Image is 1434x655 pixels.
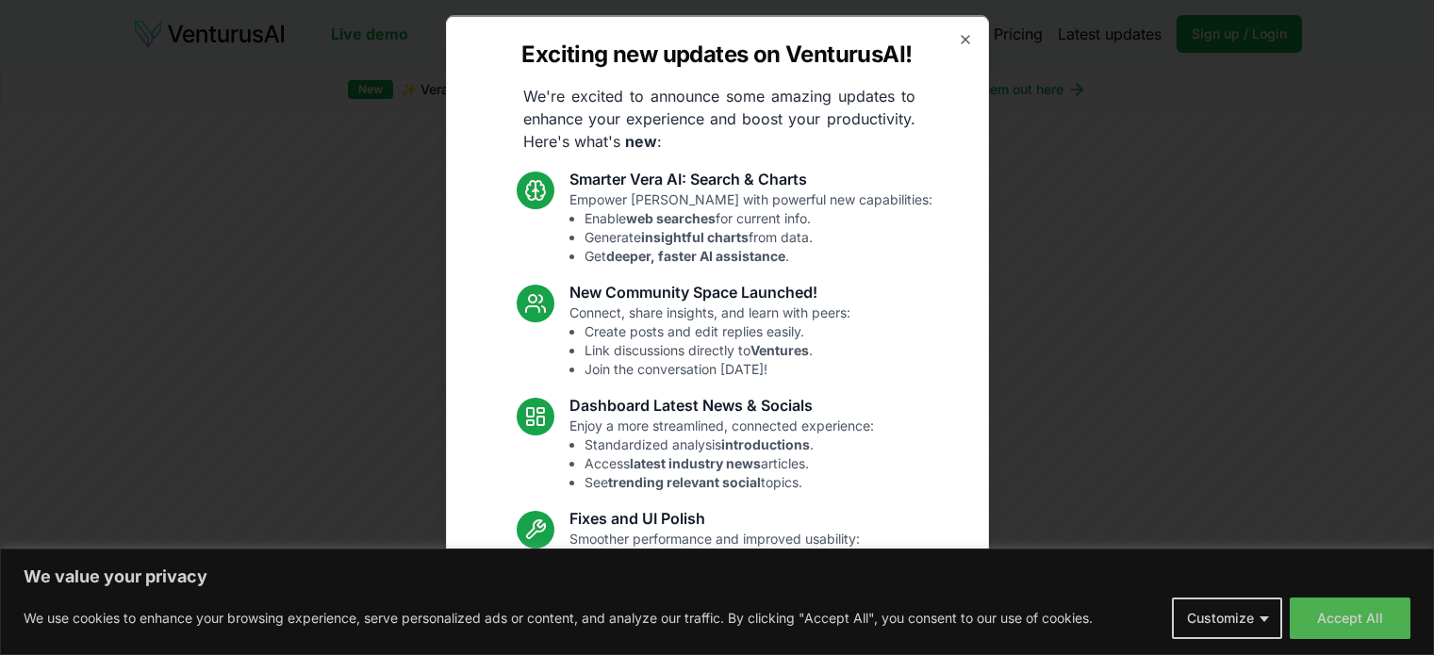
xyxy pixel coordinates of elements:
p: We're excited to announce some amazing updates to enhance your experience and boost your producti... [508,84,931,152]
li: Enhanced overall UI consistency. [585,585,860,604]
li: Generate from data. [585,227,932,246]
h3: Dashboard Latest News & Socials [569,393,874,416]
p: Connect, share insights, and learn with peers: [569,303,850,378]
li: Access articles. [585,453,874,472]
h2: Exciting new updates on VenturusAI! [521,39,912,69]
strong: web searches [626,209,716,225]
li: Fixed mobile chat & sidebar glitches. [585,566,860,585]
li: Resolved Vera chart loading issue. [585,548,860,566]
li: Create posts and edit replies easily. [585,321,850,340]
strong: insightful charts [641,228,749,244]
li: Link discussions directly to . [585,340,850,359]
li: Get . [585,246,932,265]
li: See topics. [585,472,874,491]
h3: New Community Space Launched! [569,280,850,303]
p: Enjoy a more streamlined, connected experience: [569,416,874,491]
h3: Smarter Vera AI: Search & Charts [569,167,932,189]
strong: trending relevant social [608,473,761,489]
p: Smoother performance and improved usability: [569,529,860,604]
strong: deeper, faster AI assistance [606,247,785,263]
li: Enable for current info. [585,208,932,227]
h3: Fixes and UI Polish [569,506,860,529]
p: Empower [PERSON_NAME] with powerful new capabilities: [569,189,932,265]
li: Join the conversation [DATE]! [585,359,850,378]
strong: new [625,131,657,150]
li: Standardized analysis . [585,434,874,453]
strong: latest industry news [630,454,761,470]
strong: Ventures [750,341,809,357]
strong: introductions [721,435,810,451]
